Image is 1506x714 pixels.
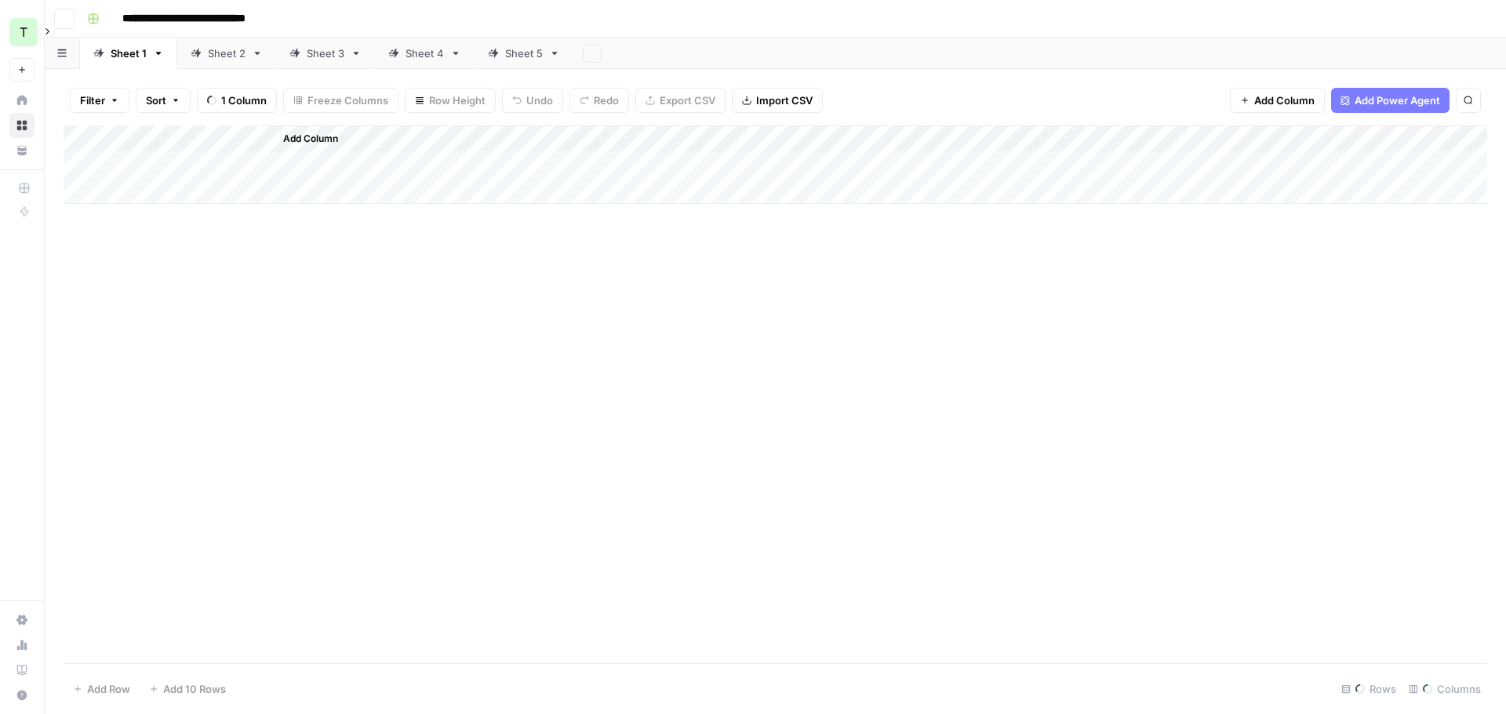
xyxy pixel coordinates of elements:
[429,92,486,108] span: Row Height
[80,38,177,69] a: Sheet 1
[307,45,344,61] div: Sheet 3
[9,88,35,113] a: Home
[177,38,276,69] a: Sheet 2
[660,92,715,108] span: Export CSV
[9,113,35,138] a: Browse
[475,38,573,69] a: Sheet 5
[375,38,475,69] a: Sheet 4
[1254,92,1315,108] span: Add Column
[1355,92,1440,108] span: Add Power Agent
[569,88,629,113] button: Redo
[163,681,226,697] span: Add 10 Rows
[140,676,235,701] button: Add 10 Rows
[405,88,496,113] button: Row Height
[70,88,129,113] button: Filter
[20,23,27,42] span: T
[9,607,35,632] a: Settings
[276,38,375,69] a: Sheet 3
[9,658,35,683] a: Learning Hub
[80,92,105,108] span: Filter
[732,88,823,113] button: Import CSV
[9,632,35,658] a: Usage
[9,138,35,163] a: Your Data
[136,88,191,113] button: Sort
[283,132,338,146] span: Add Column
[9,683,35,708] button: Help + Support
[263,129,344,149] button: Add Column
[635,88,726,113] button: Export CSV
[505,45,543,61] div: Sheet 5
[1331,88,1450,113] button: Add Power Agent
[502,88,563,113] button: Undo
[594,92,619,108] span: Redo
[221,92,267,108] span: 1 Column
[9,13,35,52] button: Workspace: TY SEO Team
[197,88,277,113] button: 1 Column
[1402,676,1487,701] div: Columns
[1230,88,1325,113] button: Add Column
[87,681,130,697] span: Add Row
[146,92,166,108] span: Sort
[406,45,444,61] div: Sheet 4
[64,676,140,701] button: Add Row
[756,92,813,108] span: Import CSV
[111,45,147,61] div: Sheet 1
[307,92,388,108] span: Freeze Columns
[526,92,553,108] span: Undo
[208,45,246,61] div: Sheet 2
[283,88,398,113] button: Freeze Columns
[1335,676,1402,701] div: Rows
